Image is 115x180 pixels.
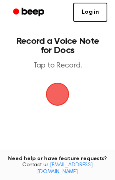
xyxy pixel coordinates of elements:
[73,3,107,22] a: Log in
[8,5,51,20] a: Beep
[46,83,69,106] img: Beep Logo
[14,37,101,55] h1: Record a Voice Note for Docs
[14,61,101,71] p: Tap to Record.
[37,162,93,175] a: [EMAIL_ADDRESS][DOMAIN_NAME]
[5,162,110,175] span: Contact us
